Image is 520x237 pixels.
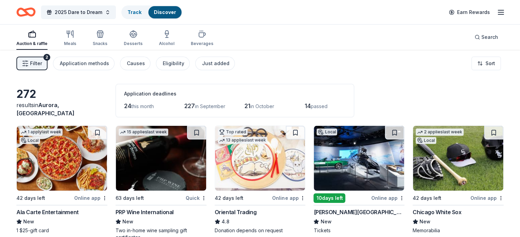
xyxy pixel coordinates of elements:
[16,102,75,117] span: Aurora, [GEOGRAPHIC_DATA]
[16,41,48,46] div: Auction & raffle
[314,193,345,203] div: 10 days left
[23,218,34,226] span: New
[222,218,229,226] span: 4.8
[320,218,331,226] span: New
[419,218,430,226] span: New
[218,129,248,135] div: Top rated
[116,126,206,191] img: Image for PRP Wine International
[191,27,213,50] button: Beverages
[471,57,501,70] button: Sort
[215,208,257,216] div: Oriental Trading
[314,208,404,216] div: [PERSON_NAME][GEOGRAPHIC_DATA]
[186,194,206,202] div: Quick
[124,27,143,50] button: Desserts
[202,59,229,68] div: Just added
[16,4,36,20] a: Home
[16,87,107,101] div: 272
[184,102,195,109] span: 227
[43,54,50,61] div: 2
[93,27,107,50] button: Snacks
[127,59,145,68] div: Causes
[215,194,243,202] div: 42 days left
[215,227,306,234] div: Donation depends on request
[16,57,48,70] button: Filter2
[195,103,225,109] span: in September
[16,194,45,202] div: 42 days left
[314,125,404,234] a: Image for Griffin Museum of Science and IndustryLocal10days leftOnline app[PERSON_NAME][GEOGRAPHI...
[413,194,441,202] div: 42 days left
[60,59,109,68] div: Application methods
[413,208,461,216] div: Chicago White Sox
[163,59,184,68] div: Eligibility
[413,126,503,191] img: Image for Chicago White Sox
[244,102,250,109] span: 21
[317,129,337,135] div: Local
[470,194,504,202] div: Online app
[19,129,63,136] div: 1 apply last week
[128,9,142,15] a: Track
[371,194,404,202] div: Online app
[314,126,404,191] img: Image for Griffin Museum of Science and Industry
[445,6,494,18] a: Earn Rewards
[215,126,305,191] img: Image for Oriental Trading
[16,102,75,117] span: in
[120,57,150,70] button: Causes
[74,194,107,202] div: Online app
[314,227,404,234] div: Tickets
[413,125,504,234] a: Image for Chicago White Sox2 applieslast weekLocal42 days leftOnline appChicago White SoxNewMemor...
[30,59,42,68] span: Filter
[250,103,274,109] span: in October
[195,57,235,70] button: Just added
[416,129,464,136] div: 2 applies last week
[485,59,495,68] span: Sort
[122,218,133,226] span: New
[416,137,436,144] div: Local
[469,30,504,44] button: Search
[93,41,107,46] div: Snacks
[124,41,143,46] div: Desserts
[154,9,176,15] a: Discover
[156,57,190,70] button: Eligibility
[16,208,79,216] div: Ala Carte Entertainment
[64,27,76,50] button: Meals
[116,194,144,202] div: 63 days left
[311,103,328,109] span: passed
[121,5,182,19] button: TrackDiscover
[159,41,174,46] div: Alcohol
[305,102,311,109] span: 14
[16,227,107,234] div: 1 $25-gift card
[17,126,107,191] img: Image for Ala Carte Entertainment
[131,103,154,109] span: this month
[481,33,498,41] span: Search
[53,57,115,70] button: Application methods
[191,41,213,46] div: Beverages
[41,5,116,19] button: 2025 Dare to Dream
[55,8,102,16] span: 2025 Dare to Dream
[116,208,174,216] div: PRP Wine International
[64,41,76,46] div: Meals
[215,125,306,234] a: Image for Oriental TradingTop rated13 applieslast week42 days leftOnline appOriental Trading4.8Do...
[159,27,174,50] button: Alcohol
[272,194,305,202] div: Online app
[16,27,48,50] button: Auction & raffle
[16,101,107,117] div: results
[218,137,267,144] div: 13 applies last week
[119,129,168,136] div: 15 applies last week
[19,137,40,144] div: Local
[124,90,346,98] div: Application deadlines
[124,102,131,109] span: 24
[413,227,504,234] div: Memorabilia
[16,125,107,234] a: Image for Ala Carte Entertainment1 applylast weekLocal42 days leftOnline appAla Carte Entertainme...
